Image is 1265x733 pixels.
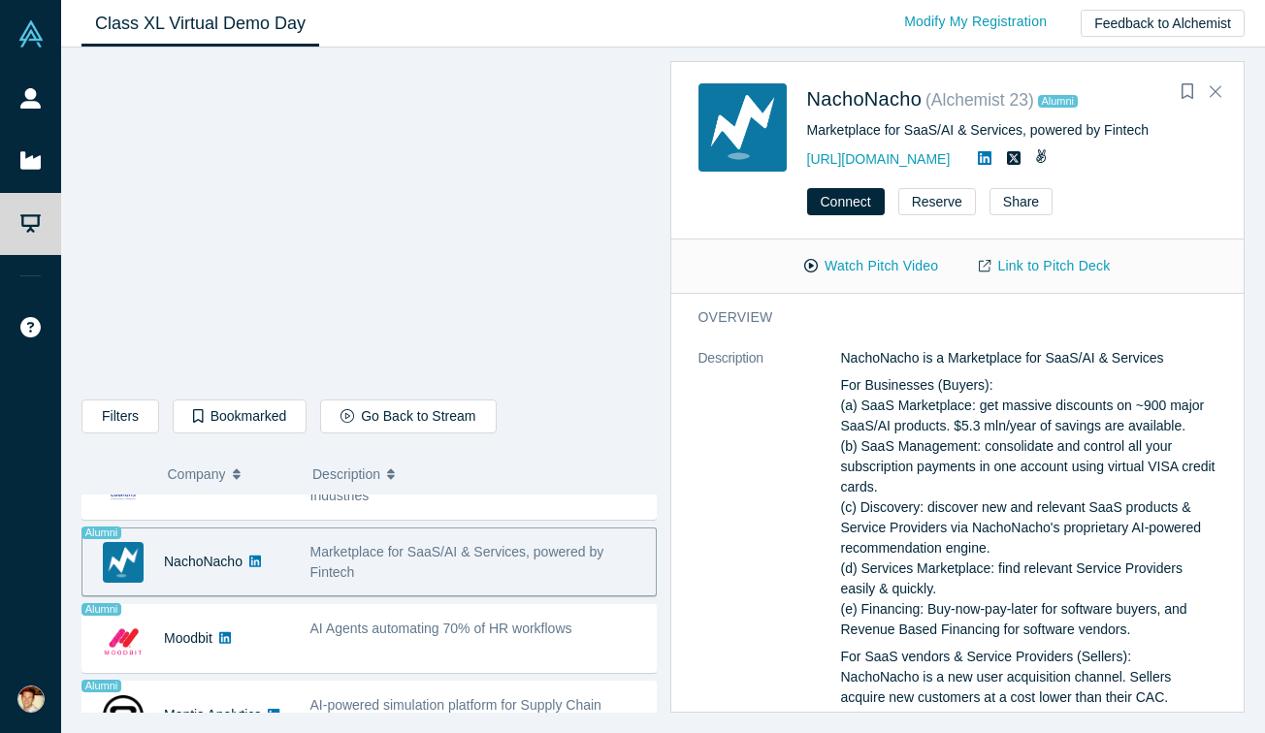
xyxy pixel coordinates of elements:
button: Company [168,454,293,494]
button: Feedback to Alchemist [1081,10,1245,37]
span: Alumni [81,680,121,692]
img: Micah Smurthwaite's Account [17,685,45,713]
p: NachoNacho is a Marketplace for SaaS/AI & Services [841,348,1217,368]
h3: overview [698,307,1190,328]
img: NachoNacho's Logo [103,542,144,583]
dt: Description [698,348,841,728]
button: Connect [807,188,885,215]
a: Moodbit [164,630,212,646]
div: Marketplace for SaaS/AI & Services, powered by Fintech [807,120,1217,141]
img: Moodbit's Logo [103,619,144,659]
a: [URL][DOMAIN_NAME] [807,151,951,167]
a: NachoNacho [807,88,923,110]
a: Mantis Analytics [164,707,261,722]
span: AI + Supply Chain for Hospitality and Healthcare Industries [310,467,601,503]
small: ( Alchemist 23 ) [925,90,1034,110]
span: Alumni [81,526,121,539]
iframe: Operant Networks [82,63,656,385]
a: Link to Pitch Deck [958,249,1130,283]
span: AI-powered simulation platform for Supply Chain resilience [310,697,601,733]
button: Bookmark [1174,79,1201,106]
button: Bookmarked [173,399,307,433]
button: Watch Pitch Video [784,249,958,283]
a: Modify My Registration [884,5,1067,39]
p: For SaaS vendors & Service Providers (Sellers): NachoNacho is a new user acquisition channel. Sel... [841,647,1217,708]
span: Alumni [1038,95,1078,108]
span: Company [168,454,226,494]
button: Filters [81,399,159,433]
button: Description [312,454,643,494]
span: AI Agents automating 70% of HR workflows [310,621,572,636]
button: Go Back to Stream [320,399,496,433]
span: Marketplace for SaaS/AI & Services, powered by Fintech [310,544,604,580]
button: Close [1201,77,1230,108]
img: NachoNacho's Logo [698,83,787,172]
span: Description [312,454,380,494]
p: For Businesses (Buyers): (a) SaaS Marketplace: get massive discounts on ~900 major SaaS/AI produc... [841,375,1217,640]
button: Share [989,188,1053,215]
img: Alchemist Vault Logo [17,20,45,48]
span: Alumni [81,603,121,616]
a: NachoNacho [164,554,243,569]
a: Class XL Virtual Demo Day [81,1,319,47]
button: Reserve [898,188,976,215]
